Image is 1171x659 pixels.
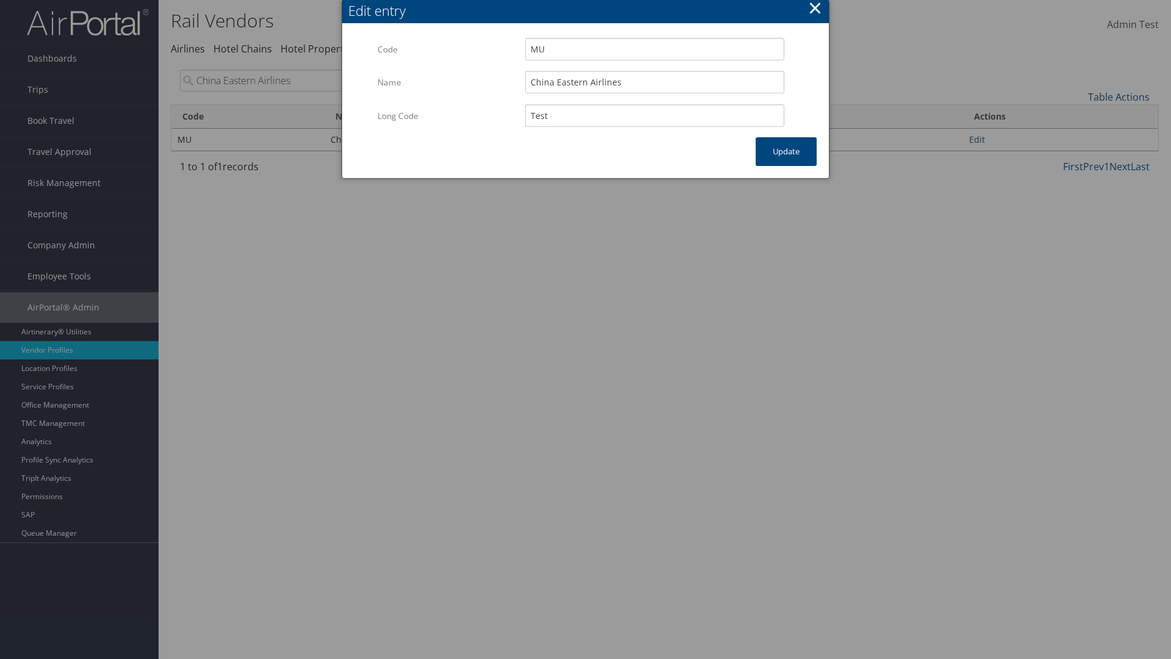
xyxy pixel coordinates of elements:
div: Edit entry [348,1,829,20]
label: Code [378,38,516,61]
button: Update [756,137,817,166]
label: Name [378,71,516,94]
label: Long Code [378,104,516,128]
